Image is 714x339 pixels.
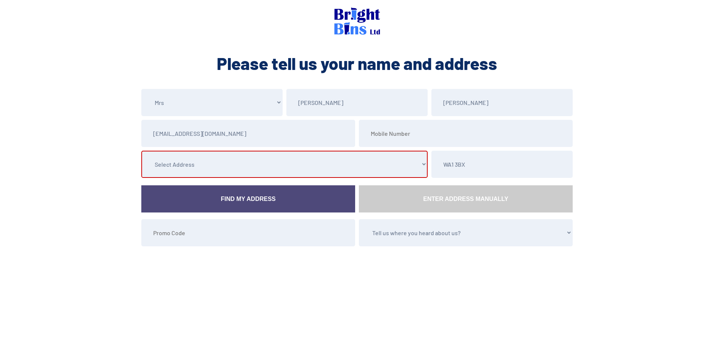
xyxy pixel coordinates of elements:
input: Email Address [141,120,355,147]
h2: Please tell us your name and address [139,52,575,74]
input: Last Name [431,89,573,116]
a: Find My Address [141,185,355,212]
input: Promo Code [141,219,355,246]
input: Postcode [431,151,573,178]
a: Enter Address Manually [359,185,573,212]
input: First Name [286,89,428,116]
input: Mobile Number [359,120,573,147]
